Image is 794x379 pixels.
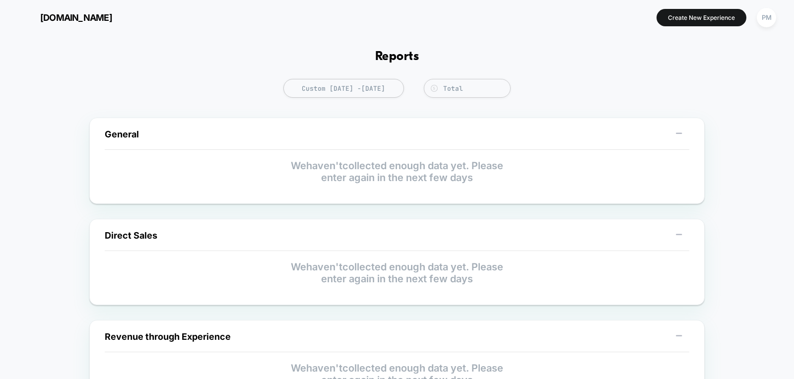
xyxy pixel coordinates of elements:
div: Total [443,84,505,93]
button: [DOMAIN_NAME] [15,9,115,25]
p: We haven't collected enough data yet. Please enter again in the next few days [105,261,689,285]
span: [DOMAIN_NAME] [40,12,112,23]
tspan: $ [433,86,435,91]
span: Direct Sales [105,230,157,241]
span: General [105,129,139,139]
div: PM [757,8,776,27]
button: Create New Experience [657,9,746,26]
span: Revenue through Experience [105,331,231,342]
h1: Reports [375,50,419,64]
button: PM [754,7,779,28]
span: Custom [DATE] - [DATE] [283,79,404,98]
p: We haven't collected enough data yet. Please enter again in the next few days [105,160,689,184]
